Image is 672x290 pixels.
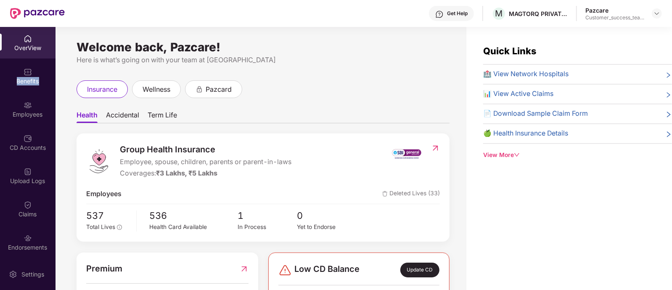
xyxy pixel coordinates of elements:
span: Accidental [106,111,139,123]
span: Health [77,111,98,123]
span: M [495,8,503,19]
img: insurerIcon [391,143,423,164]
span: Quick Links [483,45,536,56]
span: right [665,71,672,80]
span: 537 [86,208,130,223]
span: wellness [143,84,170,95]
div: Settings [19,270,47,279]
span: ₹3 Lakhs, ₹5 Lakhs [156,169,217,177]
div: Here is what’s going on with your team at [GEOGRAPHIC_DATA] [77,55,450,65]
img: svg+xml;base64,PHN2ZyBpZD0iRGFuZ2VyLTMyeDMyIiB4bWxucz0iaHR0cDovL3d3dy53My5vcmcvMjAwMC9zdmciIHdpZH... [278,263,292,277]
span: 1 [238,208,297,223]
span: insurance [87,84,117,95]
div: Welcome back, Pazcare! [77,44,450,51]
img: logo [86,149,111,174]
img: RedirectIcon [431,144,440,152]
span: 🏥 View Network Hospitals [483,69,569,80]
span: 📊 View Active Claims [483,89,553,99]
img: svg+xml;base64,PHN2ZyBpZD0iRHJvcGRvd24tMzJ4MzIiIHhtbG5zPSJodHRwOi8vd3d3LnczLm9yZy8yMDAwL3N2ZyIgd2... [653,10,660,17]
div: Customer_success_team_lead [585,14,644,21]
span: Total Lives [86,223,115,230]
div: animation [196,85,203,93]
div: Health Card Available [149,223,238,232]
span: right [665,110,672,119]
div: Update CD [400,263,439,277]
img: svg+xml;base64,PHN2ZyBpZD0iQmVuZWZpdHMiIHhtbG5zPSJodHRwOi8vd3d3LnczLm9yZy8yMDAwL3N2ZyIgd2lkdGg9Ij... [24,68,32,76]
div: In Process [238,223,297,232]
div: Pazcare [585,6,644,14]
img: svg+xml;base64,PHN2ZyBpZD0iRW5kb3JzZW1lbnRzIiB4bWxucz0iaHR0cDovL3d3dy53My5vcmcvMjAwMC9zdmciIHdpZH... [24,234,32,242]
span: Employees [86,189,122,200]
span: 0 [297,208,356,223]
span: Deleted Lives (33) [382,189,440,200]
span: 536 [149,208,238,223]
span: down [514,152,520,158]
img: svg+xml;base64,PHN2ZyBpZD0iRW1wbG95ZWVzIiB4bWxucz0iaHR0cDovL3d3dy53My5vcmcvMjAwMC9zdmciIHdpZHRoPS... [24,101,32,109]
span: 📄 Download Sample Claim Form [483,109,588,119]
div: View More [483,151,672,160]
span: pazcard [206,84,232,95]
img: svg+xml;base64,PHN2ZyBpZD0iVXBsb2FkX0xvZ3MiIGRhdGEtbmFtZT0iVXBsb2FkIExvZ3MiIHhtbG5zPSJodHRwOi8vd3... [24,168,32,176]
span: Term Life [148,111,177,123]
span: right [665,90,672,99]
div: Coverages: [120,168,291,179]
div: Get Help [447,10,468,17]
img: deleteIcon [382,191,388,197]
img: svg+xml;base64,PHN2ZyBpZD0iSG9tZSIgeG1sbnM9Imh0dHA6Ly93d3cudzMub3JnLzIwMDAvc3ZnIiB3aWR0aD0iMjAiIG... [24,35,32,43]
span: info-circle [117,225,122,230]
span: Group Health Insurance [120,143,291,156]
span: Premium [86,262,122,275]
img: RedirectIcon [240,262,249,275]
img: svg+xml;base64,PHN2ZyBpZD0iQ2xhaW0iIHhtbG5zPSJodHRwOi8vd3d3LnczLm9yZy8yMDAwL3N2ZyIgd2lkdGg9IjIwIi... [24,201,32,209]
span: 🍏 Health Insurance Details [483,128,568,139]
span: Employee, spouse, children, parents or parent-in-laws [120,157,291,168]
span: Low CD Balance [294,263,360,277]
img: svg+xml;base64,PHN2ZyBpZD0iQ0RfQWNjb3VudHMiIGRhdGEtbmFtZT0iQ0QgQWNjb3VudHMiIHhtbG5zPSJodHRwOi8vd3... [24,134,32,143]
div: MAGTORQ PRIVATE LIMITED [509,10,568,18]
img: svg+xml;base64,PHN2ZyBpZD0iSGVscC0zMngzMiIgeG1sbnM9Imh0dHA6Ly93d3cudzMub3JnLzIwMDAvc3ZnIiB3aWR0aD... [435,10,444,19]
div: Yet to Endorse [297,223,356,232]
img: svg+xml;base64,PHN2ZyBpZD0iU2V0dGluZy0yMHgyMCIgeG1sbnM9Imh0dHA6Ly93d3cudzMub3JnLzIwMDAvc3ZnIiB3aW... [9,270,17,279]
span: right [665,130,672,139]
img: New Pazcare Logo [10,8,65,19]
